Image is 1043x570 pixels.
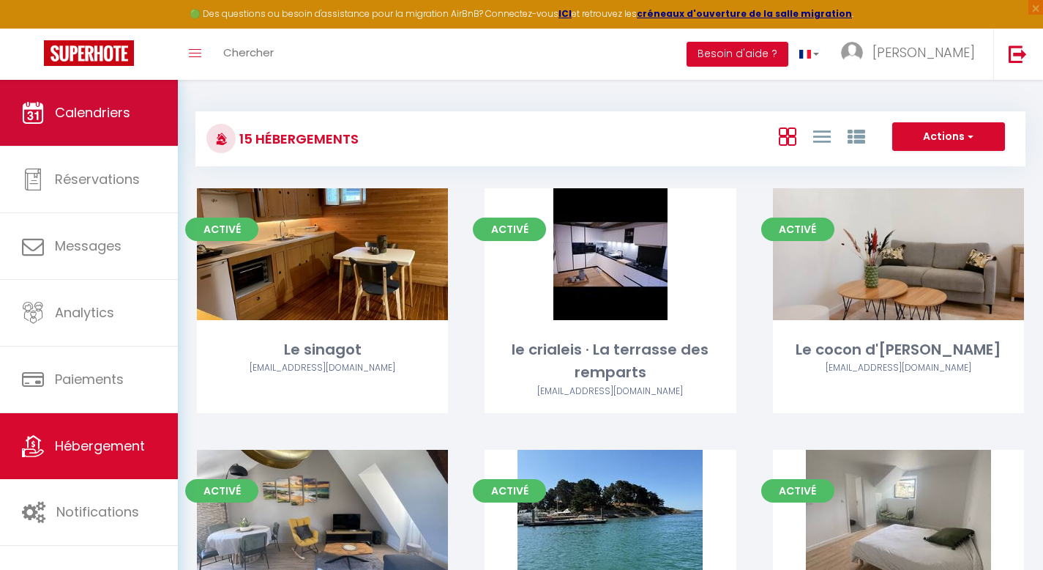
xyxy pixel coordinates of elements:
[773,338,1024,361] div: Le cocon d'[PERSON_NAME]
[485,385,736,399] div: Airbnb
[44,40,134,66] img: Super Booking
[1009,45,1027,63] img: logout
[197,361,448,375] div: Airbnb
[185,218,258,241] span: Activé
[473,218,546,241] span: Activé
[637,7,852,20] a: créneaux d'ouverture de la salle migration
[55,237,122,255] span: Messages
[223,45,274,60] span: Chercher
[813,124,831,148] a: Vue en Liste
[830,29,993,80] a: ... [PERSON_NAME]
[55,437,145,455] span: Hébergement
[236,122,359,155] h3: 15 Hébergements
[197,338,448,361] div: Le sinagot
[779,124,796,148] a: Vue en Box
[773,361,1024,375] div: Airbnb
[848,124,865,148] a: Vue par Groupe
[761,218,834,241] span: Activé
[55,370,124,388] span: Paiements
[55,303,114,322] span: Analytics
[185,479,258,503] span: Activé
[55,170,140,188] span: Réservations
[558,7,572,20] a: ICI
[687,42,788,67] button: Besoin d'aide ?
[12,6,56,50] button: Ouvrir le widget de chat LiveChat
[473,479,546,503] span: Activé
[55,103,130,122] span: Calendriers
[841,42,863,64] img: ...
[212,29,285,80] a: Chercher
[892,122,1005,152] button: Actions
[485,338,736,385] div: le crialeis · La terrasse des remparts
[872,43,975,62] span: [PERSON_NAME]
[761,479,834,503] span: Activé
[56,503,139,521] span: Notifications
